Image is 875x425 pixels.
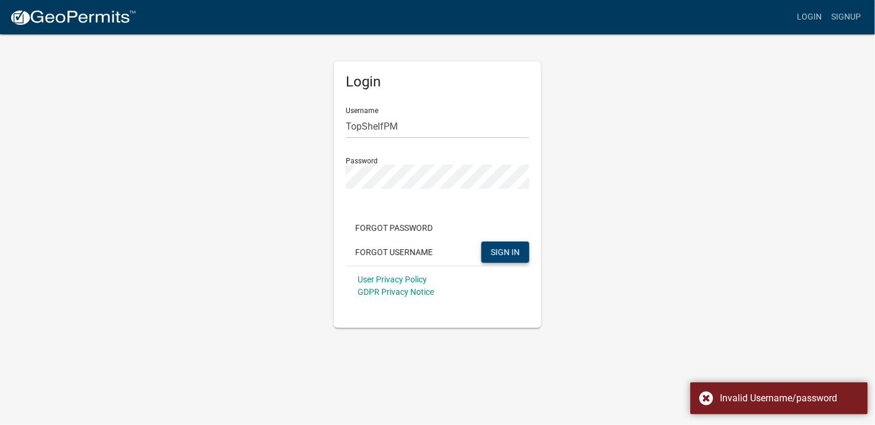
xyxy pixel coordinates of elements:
button: Forgot Password [346,217,442,239]
button: SIGN IN [481,242,529,263]
button: Forgot Username [346,242,442,263]
div: Invalid Username/password [720,391,859,405]
h5: Login [346,73,529,91]
a: Login [792,6,826,28]
a: GDPR Privacy Notice [358,287,434,297]
a: Signup [826,6,866,28]
a: User Privacy Policy [358,275,427,284]
span: SIGN IN [491,247,520,256]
